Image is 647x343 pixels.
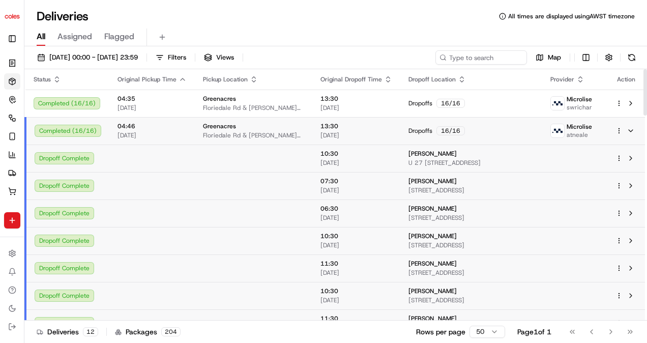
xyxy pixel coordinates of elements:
[26,65,183,76] input: Got a question? Start typing here...
[625,50,639,65] button: Refresh
[320,150,392,158] span: 10:30
[168,53,186,62] span: Filters
[508,12,635,20] span: All times are displayed using AWST timezone
[551,97,564,110] img: microlise_logo.jpeg
[615,75,637,83] div: Action
[83,327,98,336] div: 12
[117,95,187,103] span: 04:35
[567,95,592,103] span: Microlise
[10,40,185,56] p: Welcome 👋
[320,159,392,167] span: [DATE]
[72,171,123,180] a: Powered byPylon
[435,50,527,65] input: Type to search
[408,186,534,194] span: [STREET_ADDRESS]
[320,287,392,295] span: 10:30
[4,8,20,24] img: Coles
[203,75,248,83] span: Pickup Location
[320,104,392,112] span: [DATE]
[35,107,129,115] div: We're available if you need us!
[408,260,457,268] span: [PERSON_NAME]
[117,131,187,139] span: [DATE]
[203,95,236,103] span: Greenacres
[408,127,432,135] span: Dropoffs
[320,205,392,213] span: 06:30
[408,287,457,295] span: [PERSON_NAME]
[35,97,167,107] div: Start new chat
[320,122,392,130] span: 13:30
[320,315,392,323] span: 11:30
[57,31,92,43] span: Assigned
[408,241,534,249] span: [STREET_ADDRESS]
[416,327,465,337] p: Rows per page
[37,327,98,337] div: Deliveries
[408,315,457,323] span: [PERSON_NAME]
[86,148,94,156] div: 💻
[320,186,392,194] span: [DATE]
[203,131,304,139] span: Floriedale Rd & [PERSON_NAME][STREET_ADDRESS]
[320,241,392,249] span: [DATE]
[20,147,78,157] span: Knowledge Base
[161,327,181,336] div: 204
[199,50,239,65] button: Views
[96,147,163,157] span: API Documentation
[101,172,123,180] span: Pylon
[216,53,234,62] span: Views
[34,75,51,83] span: Status
[408,214,534,222] span: [STREET_ADDRESS]
[117,75,177,83] span: Original Pickup Time
[408,269,534,277] span: [STREET_ADDRESS]
[567,103,592,111] span: swrichar
[4,4,20,28] button: Coles
[10,97,28,115] img: 1736555255976-a54dd68f-1ca7-489b-9aae-adbdc363a1c4
[33,50,142,65] button: [DATE] 00:00 - [DATE] 23:59
[408,232,457,240] span: [PERSON_NAME]
[408,296,534,304] span: [STREET_ADDRESS]
[10,10,31,30] img: Nash
[408,75,456,83] span: Dropoff Location
[567,131,592,139] span: atneale
[517,327,551,337] div: Page 1 of 1
[82,143,167,161] a: 💻API Documentation
[320,260,392,268] span: 11:30
[408,205,457,213] span: [PERSON_NAME]
[6,143,82,161] a: 📗Knowledge Base
[203,104,304,112] span: Floriedale Rd & [PERSON_NAME][STREET_ADDRESS]
[320,214,392,222] span: [DATE]
[408,159,534,167] span: U 27 [STREET_ADDRESS]
[320,296,392,304] span: [DATE]
[10,148,18,156] div: 📗
[320,269,392,277] span: [DATE]
[567,123,592,131] span: Microlise
[550,75,574,83] span: Provider
[408,177,457,185] span: [PERSON_NAME]
[320,75,382,83] span: Original Dropoff Time
[436,126,465,135] div: 16 / 16
[320,232,392,240] span: 10:30
[436,99,465,108] div: 16 / 16
[408,150,457,158] span: [PERSON_NAME]
[173,100,185,112] button: Start new chat
[117,122,187,130] span: 04:46
[531,50,566,65] button: Map
[320,131,392,139] span: [DATE]
[203,122,236,130] span: Greenacres
[548,53,561,62] span: Map
[117,104,187,112] span: [DATE]
[49,53,138,62] span: [DATE] 00:00 - [DATE] 23:59
[551,124,564,137] img: microlise_logo.jpeg
[320,95,392,103] span: 13:30
[151,50,191,65] button: Filters
[115,327,181,337] div: Packages
[37,31,45,43] span: All
[320,177,392,185] span: 07:30
[104,31,134,43] span: Flagged
[37,8,89,24] h1: Deliveries
[408,99,432,107] span: Dropoffs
